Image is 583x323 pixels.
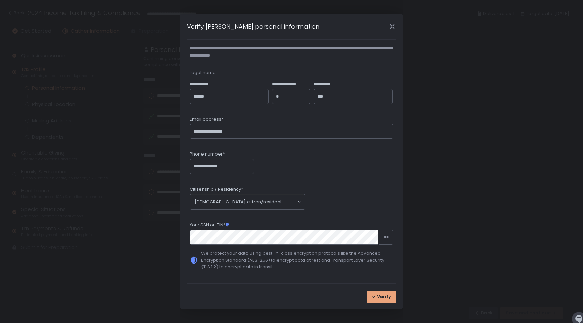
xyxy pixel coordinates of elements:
[381,23,403,30] div: Close
[377,294,391,300] span: Verify
[187,22,319,31] h1: Verify [PERSON_NAME] personal information
[190,222,229,228] span: Your SSN or ITIN*
[367,291,396,303] button: Verify
[190,186,243,192] span: Citizenship / Residency*
[190,151,225,157] span: Phone number*
[201,250,393,270] div: We protect your data using best-in-class encryption protocols like the Advanced Encryption Standa...
[195,199,282,205] span: [DEMOGRAPHIC_DATA] citizen/resident
[190,116,223,122] span: Email address*
[282,199,297,205] input: Search for option
[190,194,305,209] div: Search for option
[190,70,393,76] div: Legal name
